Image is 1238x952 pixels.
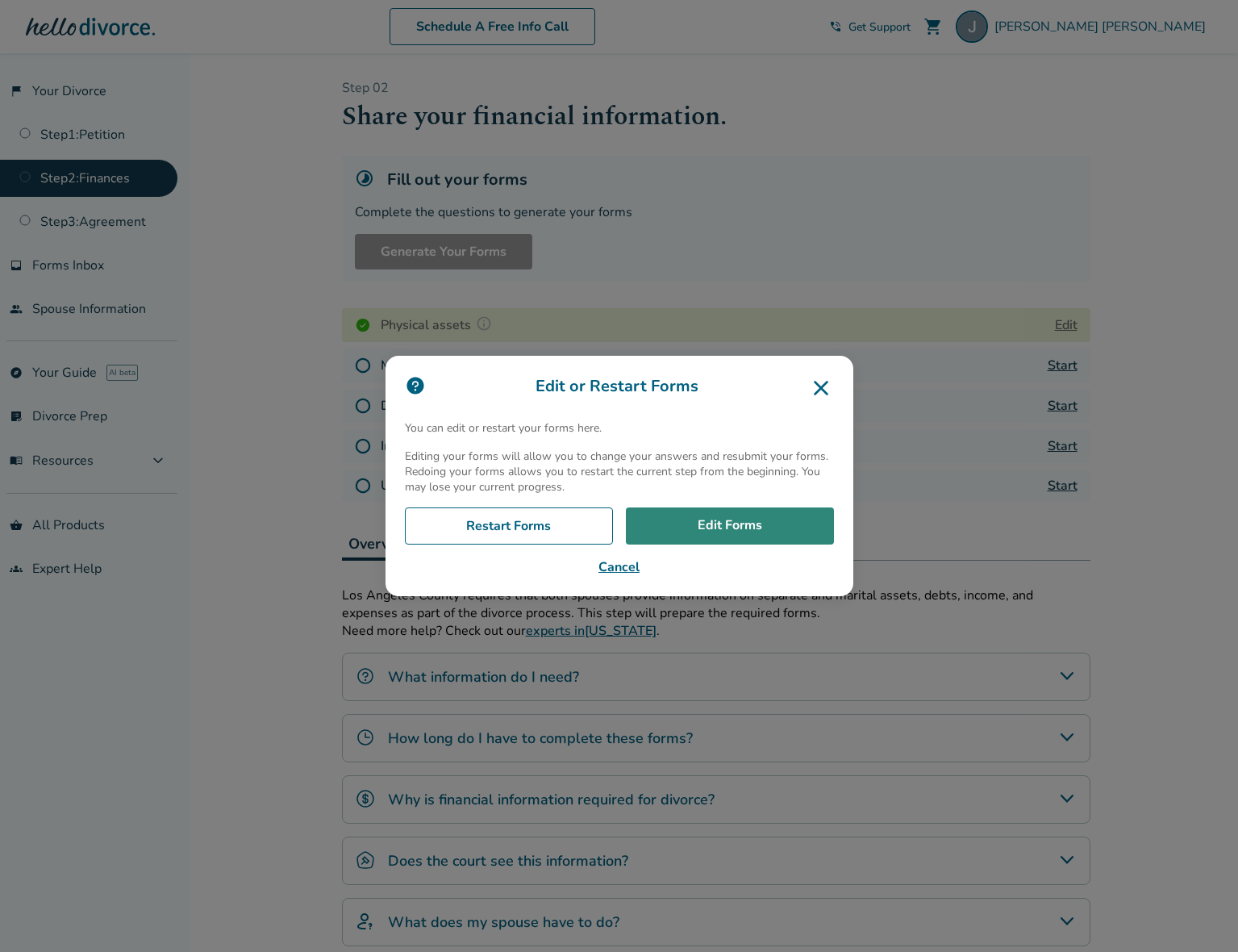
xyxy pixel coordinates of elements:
p: Editing your forms will allow you to change your answers and resubmit your forms. Redoing your fo... [405,449,834,495]
p: You can edit or restart your forms here. [405,420,834,436]
iframe: Chat Widget [1157,875,1238,952]
img: icon [405,375,426,396]
a: Edit Forms [626,507,834,545]
h3: Edit or Restart Forms [405,375,834,401]
button: Cancel [405,557,834,577]
a: Restart Forms [405,507,613,545]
